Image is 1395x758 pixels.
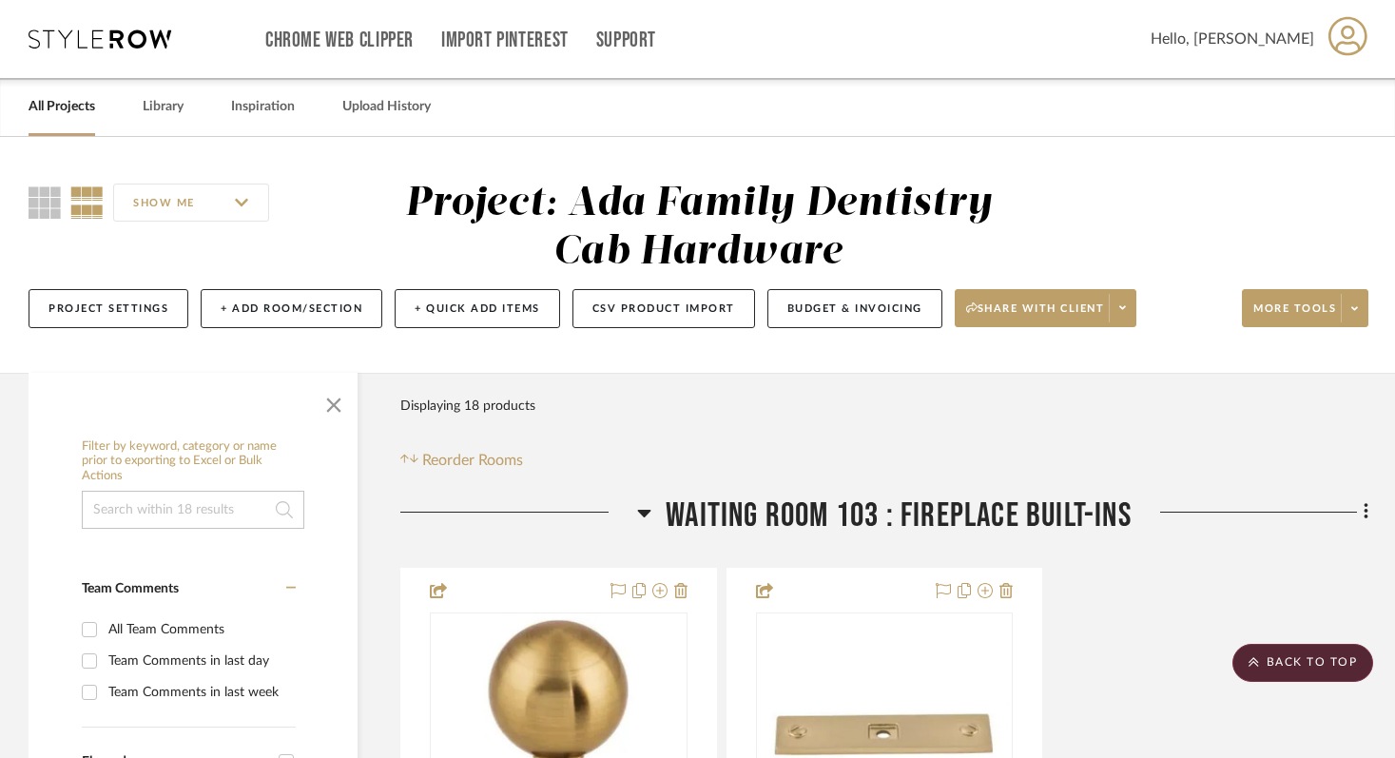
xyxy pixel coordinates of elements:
[29,94,95,120] a: All Projects
[231,94,295,120] a: Inspiration
[955,289,1137,327] button: Share with client
[143,94,184,120] a: Library
[1151,28,1314,50] span: Hello, [PERSON_NAME]
[1253,301,1336,330] span: More tools
[422,449,523,472] span: Reorder Rooms
[1232,644,1373,682] scroll-to-top-button: BACK TO TOP
[666,496,1132,536] span: Waiting Room 103 : Fireplace Built-Ins
[29,289,188,328] button: Project Settings
[82,439,304,484] h6: Filter by keyword, category or name prior to exporting to Excel or Bulk Actions
[265,32,414,49] a: Chrome Web Clipper
[108,614,291,645] div: All Team Comments
[108,677,291,708] div: Team Comments in last week
[400,387,535,425] div: Displaying 18 products
[596,32,656,49] a: Support
[441,32,569,49] a: Import Pinterest
[395,289,560,328] button: + Quick Add Items
[82,491,304,529] input: Search within 18 results
[342,94,431,120] a: Upload History
[767,289,942,328] button: Budget & Invoicing
[572,289,755,328] button: CSV Product Import
[1242,289,1368,327] button: More tools
[201,289,382,328] button: + Add Room/Section
[966,301,1105,330] span: Share with client
[108,646,291,676] div: Team Comments in last day
[405,184,993,272] div: Project: Ada Family Dentistry Cab Hardware
[400,449,523,472] button: Reorder Rooms
[315,382,353,420] button: Close
[82,582,179,595] span: Team Comments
